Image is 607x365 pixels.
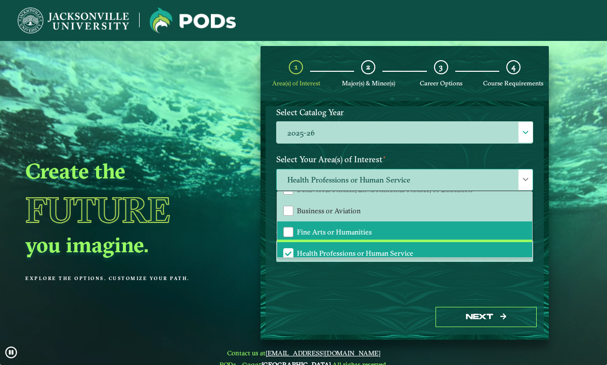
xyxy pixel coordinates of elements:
[483,79,543,87] span: Course Requirements
[297,206,361,215] span: Business or Aviation
[269,150,541,169] label: Select Your Area(s) of Interest
[297,249,413,258] span: Health Professions or Human Service
[276,240,533,262] input: Enter your email
[266,349,380,357] a: [EMAIL_ADDRESS][DOMAIN_NAME]
[277,221,532,243] li: Fine Arts or Humanities
[436,307,537,328] button: Next
[342,79,395,87] span: Major(s) & Minor(s)
[297,227,372,237] span: Fine Arts or Humanities
[439,62,443,72] span: 3
[25,188,236,232] h1: Future
[276,193,533,203] p: Maximum 2 selections are allowed
[272,79,320,87] span: Area(s) of Interest
[269,210,541,241] label: Enter your email below to receive a summary of the POD that you create.
[294,62,298,72] span: 1
[382,153,386,161] sup: ⋆
[25,232,236,258] h2: you imagine.
[220,349,387,357] span: Contact us at
[276,192,280,199] sup: ⋆
[150,8,236,33] img: Jacksonville University logo
[269,103,541,122] label: Select Catalog Year
[25,276,236,281] p: Explore the options. Customize your path.
[277,169,533,191] span: Health Professions or Human Service
[420,79,462,87] span: Career Options
[277,242,532,263] li: Health Professions or Human Service
[18,8,129,33] img: Jacksonville University logo
[277,122,533,144] label: 2025-26
[25,158,236,184] h2: Create the
[277,200,532,221] li: Business or Aviation
[511,62,515,72] span: 4
[366,62,370,72] span: 2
